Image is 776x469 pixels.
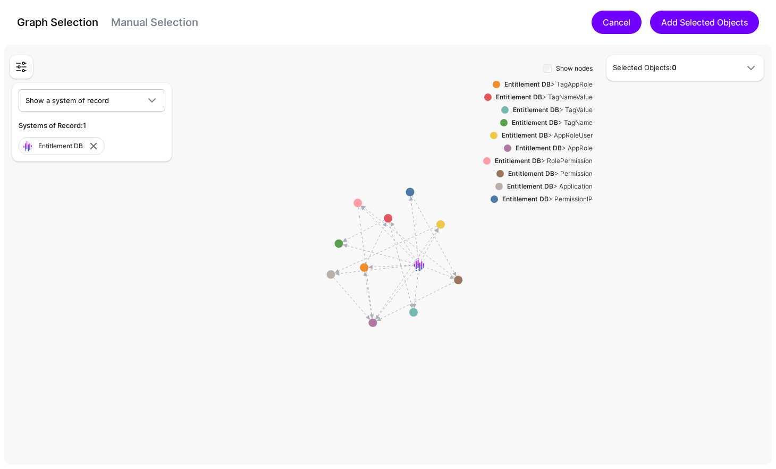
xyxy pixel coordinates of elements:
[672,63,677,72] strong: 0
[19,120,165,131] h5: Systems of Record:
[613,63,736,73] h5: Selected Objects:
[497,131,593,140] div: > AppRoleUser
[21,140,34,152] img: svg+xml;base64,PD94bWwgdmVyc2lvbj0iMS4wIiBlbmNvZGluZz0idXRmLTgiPz4KPCEtLSBHZW5lcmF0b3I6IEFkb2JlIE...
[496,93,542,101] strong: Entitlement DB
[500,80,593,89] div: > TagAppRole
[650,11,759,34] button: Add Selected Objects
[491,156,593,166] div: > RolePermission
[495,157,541,165] strong: Entitlement DB
[507,182,553,190] strong: Entitlement DB
[26,96,109,105] span: Show a system of record
[504,80,551,88] strong: Entitlement DB
[516,144,562,152] strong: Entitlement DB
[504,169,593,178] div: > Permission
[508,169,554,177] strong: Entitlement DB
[503,182,593,191] div: > Application
[556,64,593,73] label: Show nodes
[498,194,593,204] div: > PermissionIP
[512,118,558,126] strong: Entitlement DB
[502,131,548,139] strong: Entitlement DB
[83,121,86,130] strong: 1
[592,11,642,34] a: Cancel
[502,195,549,203] strong: Entitlement DB
[508,118,593,127] div: > TagName
[511,143,593,153] div: > AppRole
[509,105,593,115] div: > TagValue
[38,141,87,151] div: Entitlement DB
[513,106,559,114] strong: Entitlement DB
[492,92,593,102] div: > TagNameValue
[17,16,98,29] a: Graph Selection
[111,16,198,29] a: Manual Selection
